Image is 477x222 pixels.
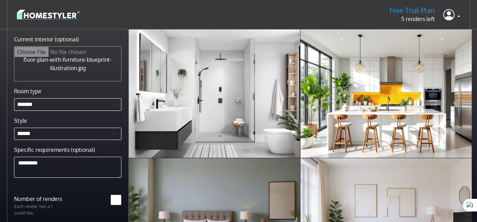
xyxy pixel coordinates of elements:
label: Current interior (optional) [14,35,79,43]
label: Specific requirements (optional) [14,146,95,154]
label: Room type [14,87,41,95]
p: Each render has a 1 credit fee [10,203,68,216]
h5: Free Trial Plan [390,6,435,15]
p: 5 renders left [390,15,435,23]
label: Number of renders [10,195,68,203]
label: Style [14,116,27,125]
img: logo-3de290ba35641baa71223ecac5eacb59cb85b4c7fdf211dc9aaecaaee71ea2f8.svg [17,8,80,21]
